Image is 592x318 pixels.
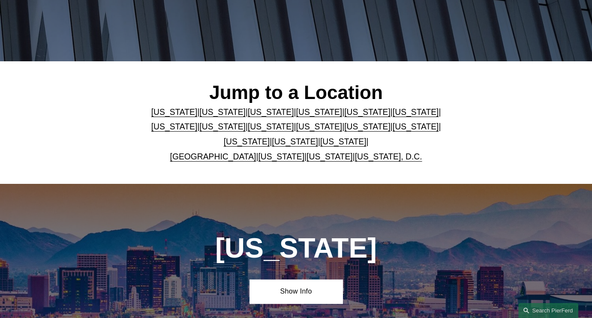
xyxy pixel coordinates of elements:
a: [US_STATE] [344,122,391,131]
a: [US_STATE] [199,108,246,117]
a: [GEOGRAPHIC_DATA] [170,152,256,161]
a: [US_STATE] [151,122,198,131]
h2: Jump to a Location [134,81,458,104]
a: [US_STATE] [307,152,353,161]
a: [US_STATE] [151,108,198,117]
a: [US_STATE] [296,122,343,131]
a: [US_STATE] [296,108,343,117]
a: [US_STATE] [258,152,304,161]
a: [US_STATE] [224,137,270,146]
a: [US_STATE] [320,137,367,146]
h1: [US_STATE] [180,232,412,264]
a: [US_STATE] [248,122,294,131]
a: [US_STATE], D.C. [355,152,422,161]
a: Search this site [518,303,578,318]
a: [US_STATE] [393,108,439,117]
p: | | | | | | | | | | | | | | | | | | [134,105,458,165]
a: [US_STATE] [272,137,318,146]
a: [US_STATE] [248,108,294,117]
a: [US_STATE] [393,122,439,131]
a: [US_STATE] [344,108,391,117]
a: [US_STATE] [199,122,246,131]
a: Show Info [249,279,342,303]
